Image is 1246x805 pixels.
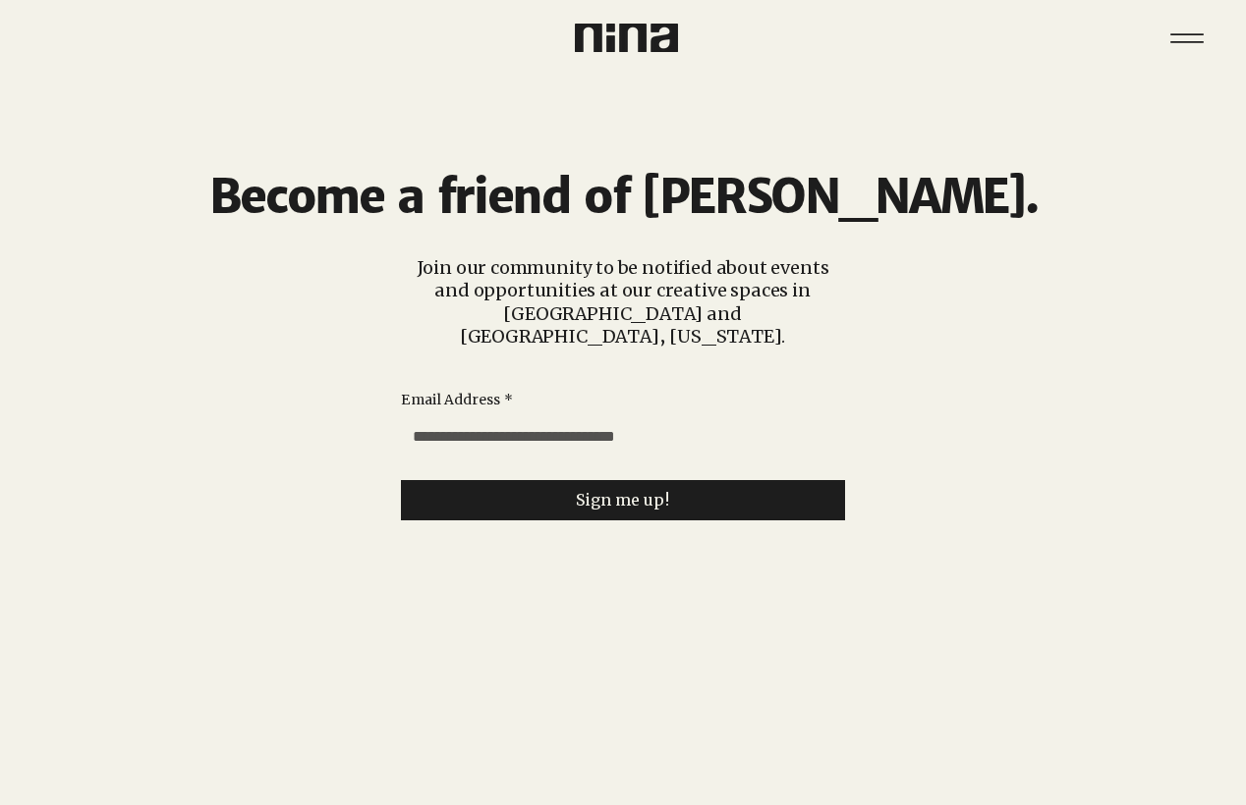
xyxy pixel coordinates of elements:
[401,417,833,456] input: Email Address
[401,480,845,520] button: Sign me up!
[576,491,670,510] span: Sign me up!
[401,391,845,521] form: Newsletter Signup
[142,170,1104,225] h3: Become a friend of [PERSON_NAME].
[401,391,513,410] label: Email Address
[1157,8,1217,68] button: Menu
[400,256,845,349] p: Join our community to be notified about events and opportunities at our creative spaces in [GEOGR...
[1157,8,1217,68] nav: Site
[575,24,678,52] img: Nina Logo CMYK_Charcoal.png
